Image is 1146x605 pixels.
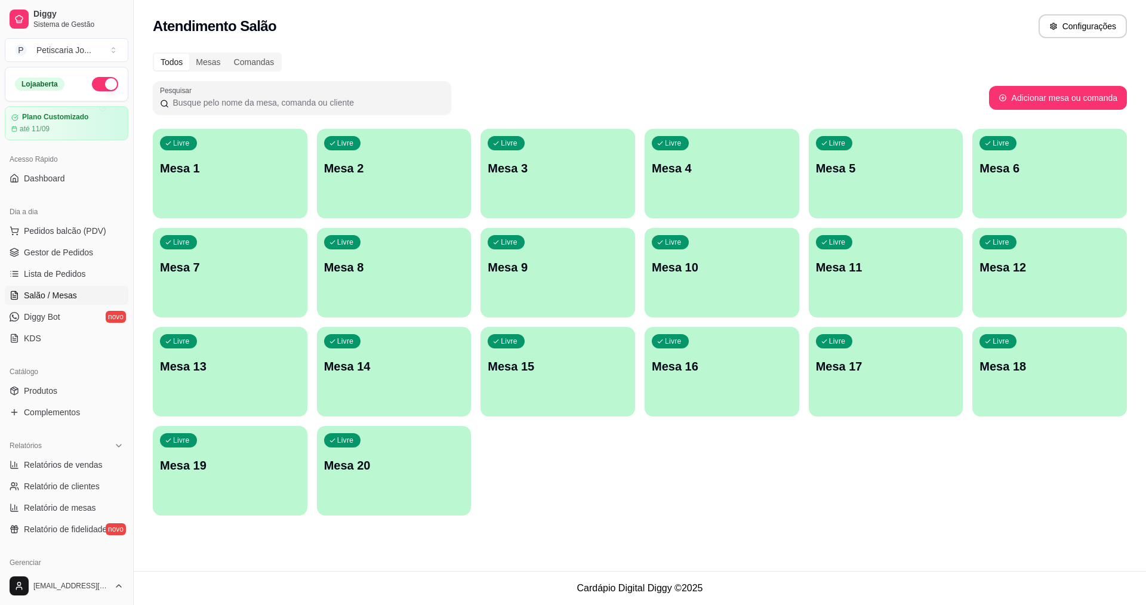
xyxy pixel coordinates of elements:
span: Relatório de mesas [24,502,96,514]
p: Mesa 1 [160,160,300,177]
button: LivreMesa 12 [972,228,1127,317]
span: KDS [24,332,41,344]
a: Diggy Botnovo [5,307,128,326]
div: Acesso Rápido [5,150,128,169]
p: Mesa 20 [324,457,464,474]
p: Livre [501,138,517,148]
p: Mesa 2 [324,160,464,177]
p: Livre [993,138,1009,148]
div: Catálogo [5,362,128,381]
div: Gerenciar [5,553,128,572]
label: Pesquisar [160,85,196,95]
p: Livre [665,237,682,247]
span: P [15,44,27,56]
p: Mesa 15 [488,358,628,375]
span: Relatórios de vendas [24,459,103,471]
p: Mesa 9 [488,259,628,276]
button: LivreMesa 17 [809,327,963,416]
div: Dia a dia [5,202,128,221]
p: Mesa 16 [652,358,792,375]
a: Relatórios de vendas [5,455,128,474]
span: Relatório de fidelidade [24,523,107,535]
span: [EMAIL_ADDRESS][DOMAIN_NAME] [33,581,109,591]
span: Dashboard [24,172,65,184]
span: Produtos [24,385,57,397]
p: Mesa 3 [488,160,628,177]
div: Comandas [227,54,281,70]
p: Livre [993,337,1009,346]
p: Livre [829,337,846,346]
p: Mesa 6 [979,160,1120,177]
h2: Atendimento Salão [153,17,276,36]
p: Livre [173,237,190,247]
button: LivreMesa 19 [153,426,307,516]
a: DiggySistema de Gestão [5,5,128,33]
span: Pedidos balcão (PDV) [24,225,106,237]
span: Gestor de Pedidos [24,246,93,258]
span: Diggy Bot [24,311,60,323]
p: Mesa 14 [324,358,464,375]
button: Select a team [5,38,128,62]
a: Complementos [5,403,128,422]
button: LivreMesa 4 [645,129,799,218]
p: Livre [337,436,354,445]
p: Mesa 13 [160,358,300,375]
button: LivreMesa 14 [317,327,472,416]
button: LivreMesa 2 [317,129,472,218]
p: Livre [829,237,846,247]
a: Gestor de Pedidos [5,243,128,262]
button: LivreMesa 1 [153,129,307,218]
p: Mesa 18 [979,358,1120,375]
p: Livre [337,337,354,346]
a: Lista de Pedidos [5,264,128,283]
span: Salão / Mesas [24,289,77,301]
p: Livre [501,237,517,247]
span: Sistema de Gestão [33,20,124,29]
div: Loja aberta [15,78,64,91]
a: KDS [5,329,128,348]
span: Relatórios [10,441,42,450]
button: Configurações [1039,14,1127,38]
div: Petiscaria Jo ... [36,44,91,56]
p: Mesa 4 [652,160,792,177]
p: Livre [665,138,682,148]
button: LivreMesa 10 [645,228,799,317]
a: Relatório de clientes [5,477,128,496]
button: LivreMesa 13 [153,327,307,416]
button: LivreMesa 11 [809,228,963,317]
div: Todos [154,54,189,70]
span: Relatório de clientes [24,480,100,492]
button: LivreMesa 18 [972,327,1127,416]
p: Mesa 17 [816,358,956,375]
button: LivreMesa 20 [317,426,472,516]
button: LivreMesa 3 [480,129,635,218]
article: Plano Customizado [22,113,88,122]
p: Livre [501,337,517,346]
span: Diggy [33,9,124,20]
a: Relatório de fidelidadenovo [5,520,128,539]
p: Livre [829,138,846,148]
button: Pedidos balcão (PDV) [5,221,128,240]
button: LivreMesa 15 [480,327,635,416]
button: [EMAIL_ADDRESS][DOMAIN_NAME] [5,572,128,600]
button: LivreMesa 6 [972,129,1127,218]
footer: Cardápio Digital Diggy © 2025 [134,571,1146,605]
p: Livre [173,436,190,445]
p: Mesa 7 [160,259,300,276]
button: LivreMesa 8 [317,228,472,317]
p: Livre [173,337,190,346]
article: até 11/09 [20,124,50,134]
p: Mesa 8 [324,259,464,276]
a: Salão / Mesas [5,286,128,305]
div: Mesas [189,54,227,70]
button: LivreMesa 5 [809,129,963,218]
button: Adicionar mesa ou comanda [989,86,1127,110]
a: Produtos [5,381,128,400]
p: Mesa 11 [816,259,956,276]
button: LivreMesa 7 [153,228,307,317]
input: Pesquisar [169,97,444,109]
button: LivreMesa 16 [645,327,799,416]
p: Livre [337,138,354,148]
a: Plano Customizadoaté 11/09 [5,106,128,140]
button: LivreMesa 9 [480,228,635,317]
